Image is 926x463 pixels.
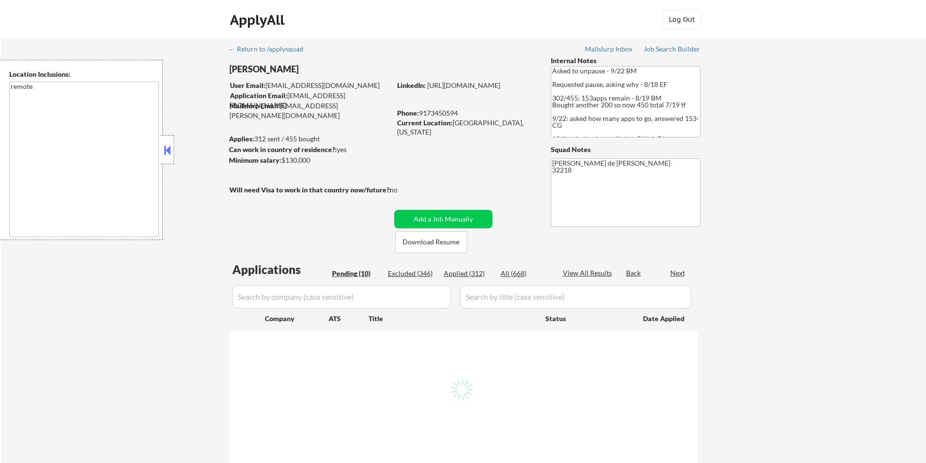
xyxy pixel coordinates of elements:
a: ← Return to /applysquad [228,45,313,55]
div: Company [265,314,329,324]
div: $130,000 [229,155,391,165]
strong: Applies: [229,135,254,143]
div: 9173450594 [397,108,535,118]
div: Mailslurp Inbox [585,46,633,52]
div: Location Inclusions: [9,69,159,79]
a: [URL][DOMAIN_NAME] [427,81,500,89]
div: Next [670,268,686,278]
strong: Can work in country of residence?: [229,145,337,154]
div: no [390,185,418,195]
a: Mailslurp Inbox [585,45,633,55]
div: [GEOGRAPHIC_DATA], [US_STATE] [397,118,535,137]
div: Applications [232,264,329,275]
div: Applied (312) [444,269,492,278]
strong: Phone: [397,109,419,117]
input: Search by company (case sensitive) [232,285,451,309]
button: Log Out [663,10,701,29]
strong: LinkedIn: [397,81,426,89]
div: ApplyAll [230,12,287,28]
strong: Mailslurp Email: [229,102,280,110]
div: [EMAIL_ADDRESS][DOMAIN_NAME] [230,91,391,110]
div: [EMAIL_ADDRESS][PERSON_NAME][DOMAIN_NAME] [229,101,391,120]
strong: Minimum salary: [229,156,281,164]
div: Internal Notes [551,56,700,66]
div: All (668) [501,269,549,278]
div: Title [368,314,536,324]
div: [EMAIL_ADDRESS][DOMAIN_NAME] [230,81,391,90]
div: Excluded (346) [388,269,437,278]
strong: Will need Visa to work in that country now/future?: [229,186,391,194]
div: yes [229,145,388,154]
button: Download Resume [395,231,467,253]
div: Back [626,268,642,278]
div: Squad Notes [551,145,700,154]
div: ATS [329,314,368,324]
div: Status [545,309,629,327]
strong: User Email: [230,81,265,89]
strong: Current Location: [397,119,453,127]
button: Add a Job Manually [394,210,492,228]
div: ← Return to /applysquad [228,46,313,52]
div: Job Search Builder [644,46,700,52]
div: [PERSON_NAME] [229,63,429,75]
a: Job Search Builder [644,45,700,55]
strong: Application Email: [230,91,287,100]
div: Date Applied [643,314,686,324]
div: 312 sent / 455 bought [229,134,391,144]
div: View All Results [563,268,615,278]
div: Pending (10) [332,269,381,278]
input: Search by title (case sensitive) [460,285,691,309]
